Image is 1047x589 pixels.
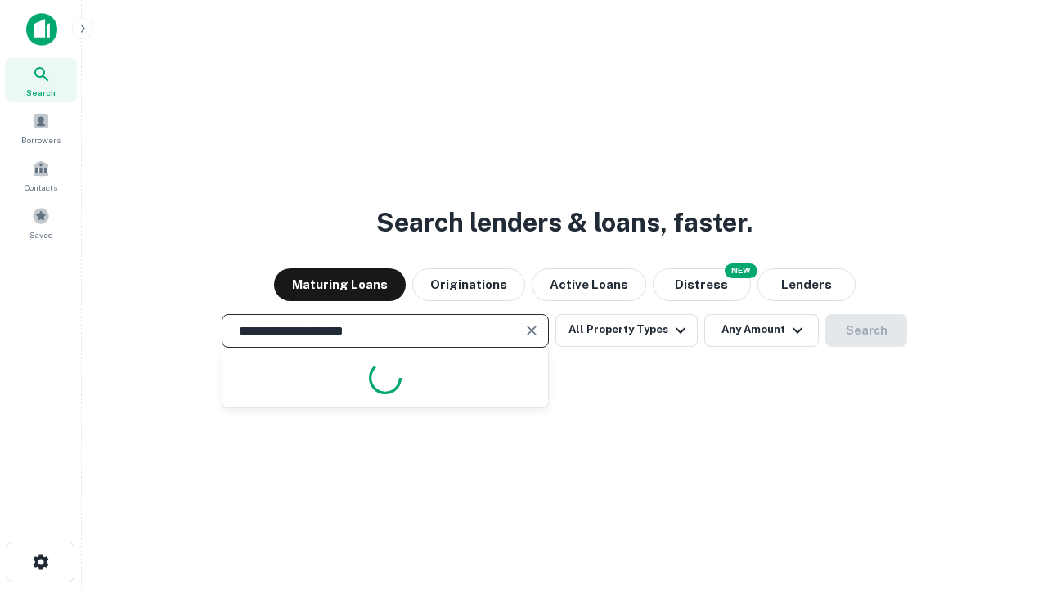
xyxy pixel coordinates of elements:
span: Saved [29,228,53,241]
a: Contacts [5,153,77,197]
span: Borrowers [21,133,61,146]
button: Clear [520,319,543,342]
div: NEW [725,263,757,278]
button: Lenders [757,268,856,301]
a: Search [5,58,77,102]
button: Active Loans [532,268,646,301]
iframe: Chat Widget [965,458,1047,537]
span: Search [26,86,56,99]
a: Borrowers [5,106,77,150]
button: All Property Types [555,314,698,347]
button: Any Amount [704,314,819,347]
button: Originations [412,268,525,301]
a: Saved [5,200,77,245]
img: capitalize-icon.png [26,13,57,46]
span: Contacts [25,181,57,194]
h3: Search lenders & loans, faster. [376,203,753,242]
button: Maturing Loans [274,268,406,301]
button: Search distressed loans with lien and other non-mortgage details. [653,268,751,301]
